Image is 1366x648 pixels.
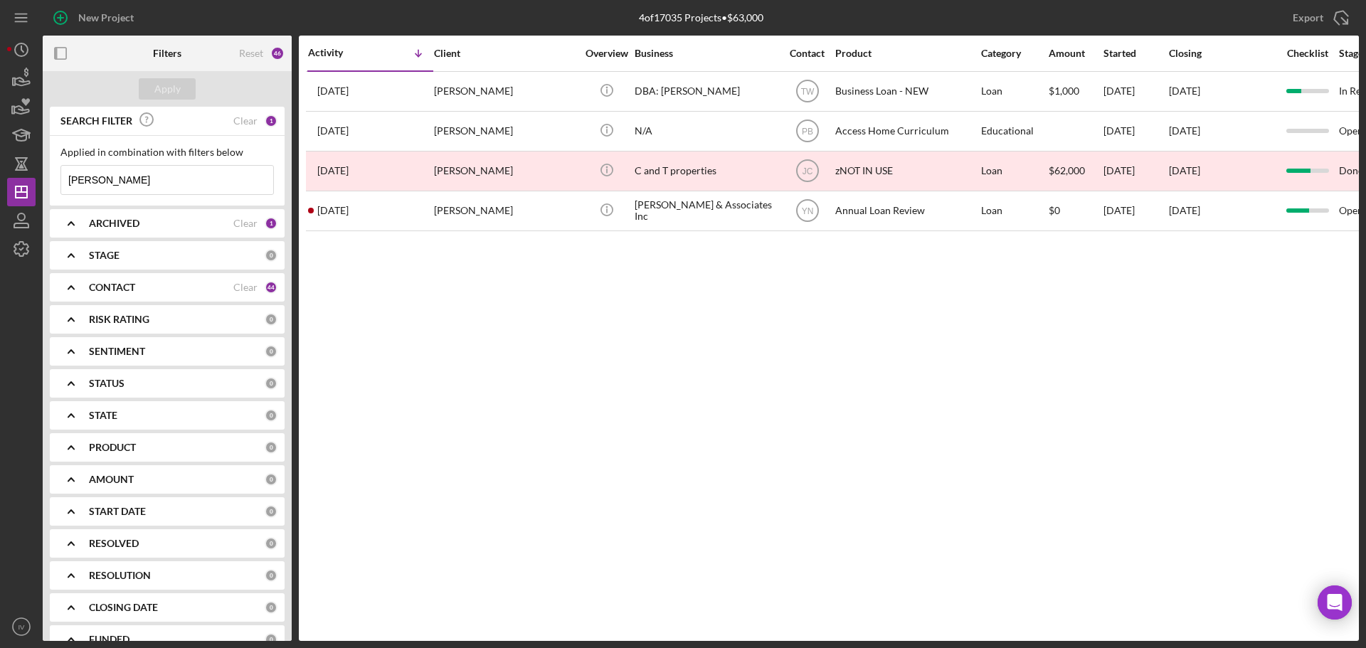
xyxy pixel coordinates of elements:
div: Apply [154,78,181,100]
div: Clear [233,218,258,229]
div: Checklist [1277,48,1338,59]
time: 2023-10-23 15:06 [317,205,349,216]
div: Business Loan - NEW [835,73,978,110]
div: $1,000 [1049,73,1102,110]
time: [DATE] [1169,124,1200,137]
button: Apply [139,78,196,100]
div: Loan [981,152,1047,190]
div: Clear [233,115,258,127]
text: JC [802,166,812,176]
b: CONTACT [89,282,135,293]
div: [PERSON_NAME] [434,73,576,110]
div: 0 [265,633,277,646]
button: New Project [43,4,148,32]
div: Loan [981,73,1047,110]
b: FUNDED [89,634,129,645]
div: 1 [265,115,277,127]
div: [DATE] [1103,73,1168,110]
b: PRODUCT [89,442,136,453]
div: Closing [1169,48,1276,59]
div: [PERSON_NAME] [434,192,576,230]
div: zNOT IN USE [835,152,978,190]
div: Reset [239,48,263,59]
div: Access Home Curriculum [835,112,978,150]
div: [DATE] [1103,152,1168,190]
div: Business [635,48,777,59]
div: Educational [981,112,1047,150]
div: Client [434,48,576,59]
div: 0 [265,409,277,422]
div: 0 [265,345,277,358]
b: SEARCH FILTER [60,115,132,127]
b: ARCHIVED [89,218,139,229]
b: RESOLUTION [89,570,151,581]
button: IV [7,612,36,641]
div: [PERSON_NAME] & Associates Inc [635,192,777,230]
div: Started [1103,48,1168,59]
div: Clear [233,282,258,293]
div: $62,000 [1049,152,1102,190]
b: STATUS [89,378,125,389]
div: 0 [265,473,277,486]
div: Activity [308,47,371,58]
text: YN [801,206,813,216]
div: Contact [780,48,834,59]
div: 0 [265,313,277,326]
button: Export [1278,4,1359,32]
text: TW [800,87,814,97]
time: 2023-11-27 16:59 [317,165,349,176]
div: 1 [265,217,277,230]
div: Amount [1049,48,1102,59]
b: STATE [89,410,117,421]
div: 44 [265,281,277,294]
div: [PERSON_NAME] [434,112,576,150]
b: CLOSING DATE [89,602,158,613]
div: 0 [265,505,277,518]
div: 0 [265,249,277,262]
div: Applied in combination with filters below [60,147,274,158]
div: Category [981,48,1047,59]
div: Overview [580,48,633,59]
div: Open Intercom Messenger [1318,585,1352,620]
div: 0 [265,377,277,390]
text: IV [18,623,25,631]
div: Export [1293,4,1323,32]
div: Annual Loan Review [835,192,978,230]
div: [DATE] [1103,112,1168,150]
b: STAGE [89,250,120,261]
b: START DATE [89,506,146,517]
div: 0 [265,441,277,454]
text: PB [801,127,812,137]
time: [DATE] [1169,164,1200,176]
div: 0 [265,601,277,614]
div: 0 [265,537,277,550]
time: 2024-05-21 15:15 [317,125,349,137]
div: N/A [635,112,777,150]
div: Product [835,48,978,59]
b: RESOLVED [89,538,139,549]
div: Loan [981,192,1047,230]
b: SENTIMENT [89,346,145,357]
b: AMOUNT [89,474,134,485]
div: DBA: [PERSON_NAME] [635,73,777,110]
b: RISK RATING [89,314,149,325]
div: [PERSON_NAME] [434,152,576,190]
time: [DATE] [1169,204,1200,216]
div: New Project [78,4,134,32]
div: 4 of 17035 Projects • $63,000 [639,12,763,23]
div: 46 [270,46,285,60]
div: $0 [1049,192,1102,230]
time: 2025-02-11 17:45 [317,85,349,97]
div: 0 [265,569,277,582]
div: [DATE] [1103,192,1168,230]
b: Filters [153,48,181,59]
div: C and T properties [635,152,777,190]
time: [DATE] [1169,85,1200,97]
